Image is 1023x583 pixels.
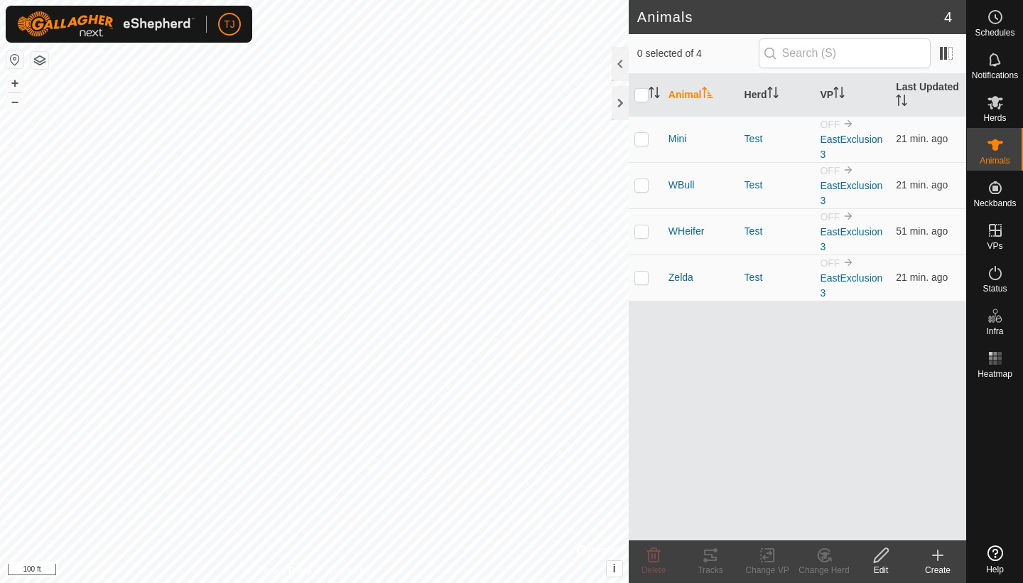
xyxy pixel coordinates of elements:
span: OFF [820,257,840,269]
th: Herd [739,74,815,117]
a: Contact Us [328,565,370,577]
input: Search (S) [759,38,931,68]
span: Schedules [975,28,1014,37]
span: WBull [669,178,695,193]
span: Herds [983,114,1006,122]
span: WHeifer [669,224,705,239]
span: Zelda [669,270,693,285]
th: Last Updated [890,74,966,117]
span: 0 selected of 4 [637,46,759,61]
span: i [613,562,616,574]
h2: Animals [637,9,944,26]
a: EastExclusion3 [820,226,882,252]
div: Test [745,224,809,239]
a: EastExclusion3 [820,180,882,206]
div: Edit [852,564,909,577]
p-sorticon: Activate to sort [767,89,779,100]
span: Sep 24, 2025 at 11:00 AM [896,272,948,283]
th: Animal [663,74,739,117]
div: Change VP [739,564,796,577]
span: OFF [820,211,840,223]
span: OFF [820,119,840,130]
p-sorticon: Activate to sort [702,89,713,100]
div: Create [909,564,966,577]
span: TJ [224,17,235,32]
span: Heatmap [978,370,1012,378]
a: Privacy Policy [258,565,311,577]
span: Sep 24, 2025 at 10:30 AM [896,225,948,237]
a: EastExclusion3 [820,134,882,160]
span: 4 [944,6,952,28]
img: Gallagher Logo [17,11,195,37]
span: Infra [986,327,1003,336]
span: Sep 24, 2025 at 11:00 AM [896,179,948,191]
div: Tracks [682,564,739,577]
span: Status [983,284,1007,293]
span: Neckbands [973,199,1016,208]
img: to [843,118,854,129]
span: VPs [987,242,1002,250]
p-sorticon: Activate to sort [649,89,660,100]
button: i [607,561,622,577]
img: to [843,210,854,222]
button: + [6,75,23,92]
th: VP [814,74,890,117]
a: EastExclusion3 [820,272,882,299]
img: to [843,164,854,176]
span: Delete [642,565,666,575]
span: Help [986,565,1004,574]
p-sorticon: Activate to sort [833,89,845,100]
div: Test [745,178,809,193]
span: Notifications [972,71,1018,80]
button: – [6,93,23,110]
a: Help [967,540,1023,579]
button: Map Layers [31,52,48,69]
div: Test [745,132,809,146]
img: to [843,257,854,268]
div: Change Herd [796,564,852,577]
span: Mini [669,132,687,146]
button: Reset Map [6,51,23,68]
span: Sep 24, 2025 at 11:00 AM [896,133,948,144]
p-sorticon: Activate to sort [896,97,907,108]
span: OFF [820,165,840,176]
div: Test [745,270,809,285]
span: Animals [980,156,1010,165]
